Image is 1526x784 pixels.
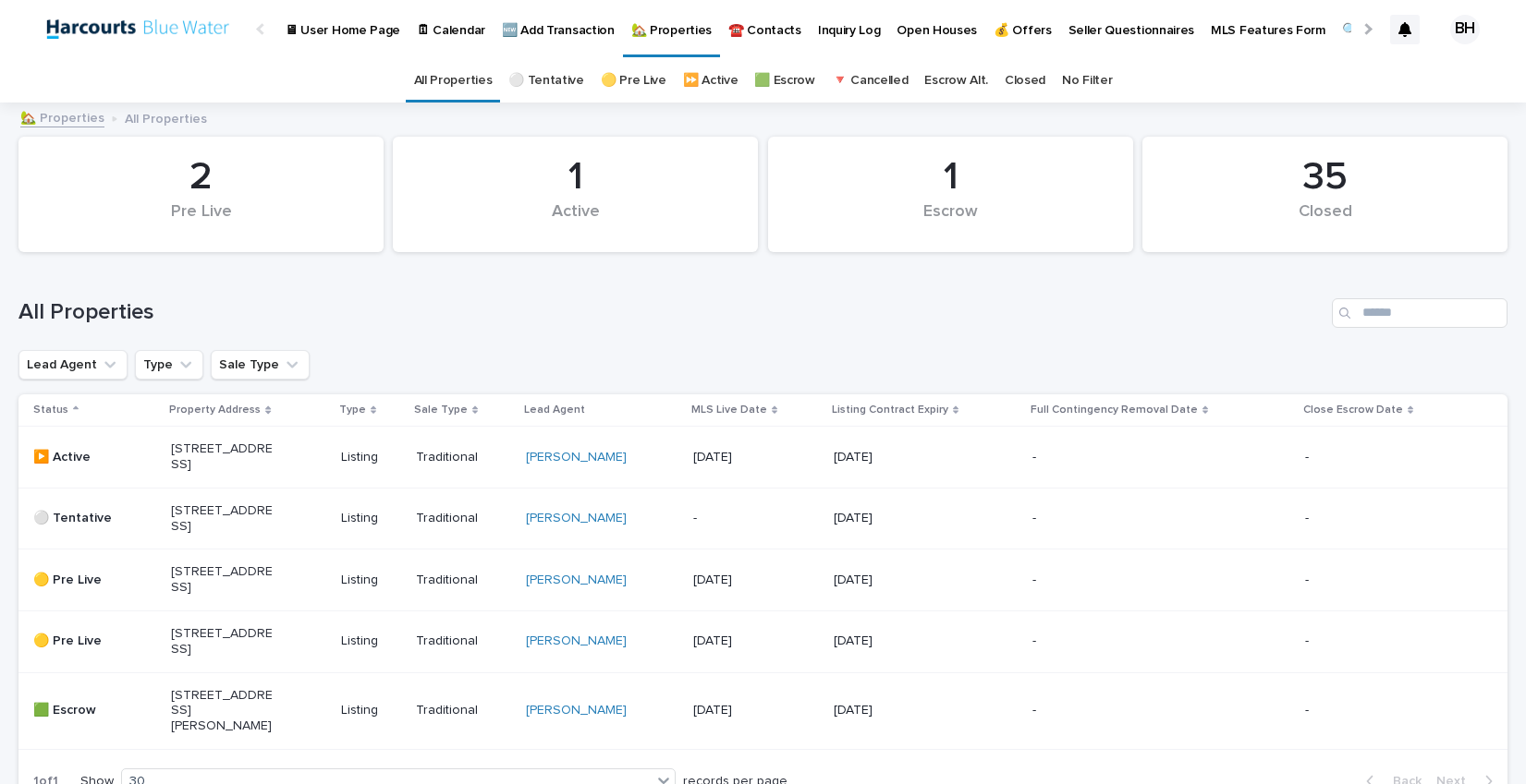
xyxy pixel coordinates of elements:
[834,573,936,588] p: [DATE]
[135,350,203,380] button: Type
[526,450,627,465] a: [PERSON_NAME]
[1032,511,1135,526] p: -
[416,511,512,526] p: Traditional
[171,564,274,596] p: [STREET_ADDRESS]
[424,154,726,200] div: 1
[693,450,796,465] p: [DATE]
[414,59,493,103] a: All Properties
[18,488,1508,549] tr: ⚪️ Tentative[STREET_ADDRESS]ListingTraditional[PERSON_NAME] -[DATE]--
[33,573,136,588] p: 🟡 Pre Live
[416,703,512,718] p: Traditional
[18,427,1508,488] tr: ▶️ Active[STREET_ADDRESS]ListingTraditional[PERSON_NAME] [DATE][DATE]--
[33,511,136,526] p: ⚪️ Tentative
[1305,633,1408,649] p: -
[33,400,68,420] p: Status
[1174,154,1476,200] div: 35
[20,106,104,127] a: 🏡 Properties
[526,573,627,588] a: [PERSON_NAME]
[339,400,366,420] p: Type
[1305,450,1408,465] p: -
[693,573,796,588] p: [DATE]
[416,450,512,465] p: Traditional
[50,154,352,200] div: 2
[1305,703,1408,718] p: -
[18,350,128,380] button: Lead Agent
[33,633,136,649] p: 🟡 Pre Live
[1005,59,1045,103] a: Closed
[341,633,401,649] p: Listing
[1174,202,1476,241] div: Closed
[691,400,767,420] p: MLS Live Date
[693,511,796,526] p: -
[834,633,936,649] p: [DATE]
[18,610,1508,672] tr: 🟡 Pre Live[STREET_ADDRESS]ListingTraditional[PERSON_NAME] [DATE][DATE]--
[924,59,988,103] a: Escrow Alt.
[18,549,1508,611] tr: 🟡 Pre Live[STREET_ADDRESS]ListingTraditional[PERSON_NAME] [DATE][DATE]--
[37,11,238,48] img: tNrfT9AQRbuT9UvJ4teX
[832,59,909,103] a: 🔻 Cancelled
[211,350,310,380] button: Sale Type
[834,703,936,718] p: [DATE]
[33,703,136,718] p: 🟩 Escrow
[416,573,512,588] p: Traditional
[1305,511,1408,526] p: -
[693,633,796,649] p: [DATE]
[526,633,627,649] a: [PERSON_NAME]
[416,633,512,649] p: Traditional
[1032,573,1135,588] p: -
[683,59,739,103] a: ⏩ Active
[171,441,274,473] p: [STREET_ADDRESS]
[341,573,401,588] p: Listing
[526,703,627,718] a: [PERSON_NAME]
[50,202,352,241] div: Pre Live
[171,688,274,734] p: [STREET_ADDRESS][PERSON_NAME]
[341,450,401,465] p: Listing
[834,511,936,526] p: [DATE]
[526,511,627,526] a: [PERSON_NAME]
[754,59,815,103] a: 🟩 Escrow
[693,703,796,718] p: [DATE]
[341,703,401,718] p: Listing
[1450,15,1480,44] div: BH
[414,400,468,420] p: Sale Type
[18,299,1325,326] h1: All Properties
[18,672,1508,749] tr: 🟩 Escrow[STREET_ADDRESS][PERSON_NAME]ListingTraditional[PERSON_NAME] [DATE][DATE]--
[601,59,666,103] a: 🟡 Pre Live
[169,400,261,420] p: Property Address
[524,400,585,420] p: Lead Agent
[125,107,207,127] p: All Properties
[1303,400,1403,420] p: Close Escrow Date
[33,450,136,465] p: ▶️ Active
[1031,400,1198,420] p: Full Contingency Removal Date
[341,511,401,526] p: Listing
[171,626,274,657] p: [STREET_ADDRESS]
[424,202,726,241] div: Active
[1032,450,1135,465] p: -
[1032,703,1135,718] p: -
[171,503,274,535] p: [STREET_ADDRESS]
[800,154,1102,200] div: 1
[800,202,1102,241] div: Escrow
[1032,633,1135,649] p: -
[832,400,948,420] p: Listing Contract Expiry
[834,450,936,465] p: [DATE]
[1332,298,1508,328] input: Search
[508,59,584,103] a: ⚪️ Tentative
[1062,59,1112,103] a: No Filter
[1305,573,1408,588] p: -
